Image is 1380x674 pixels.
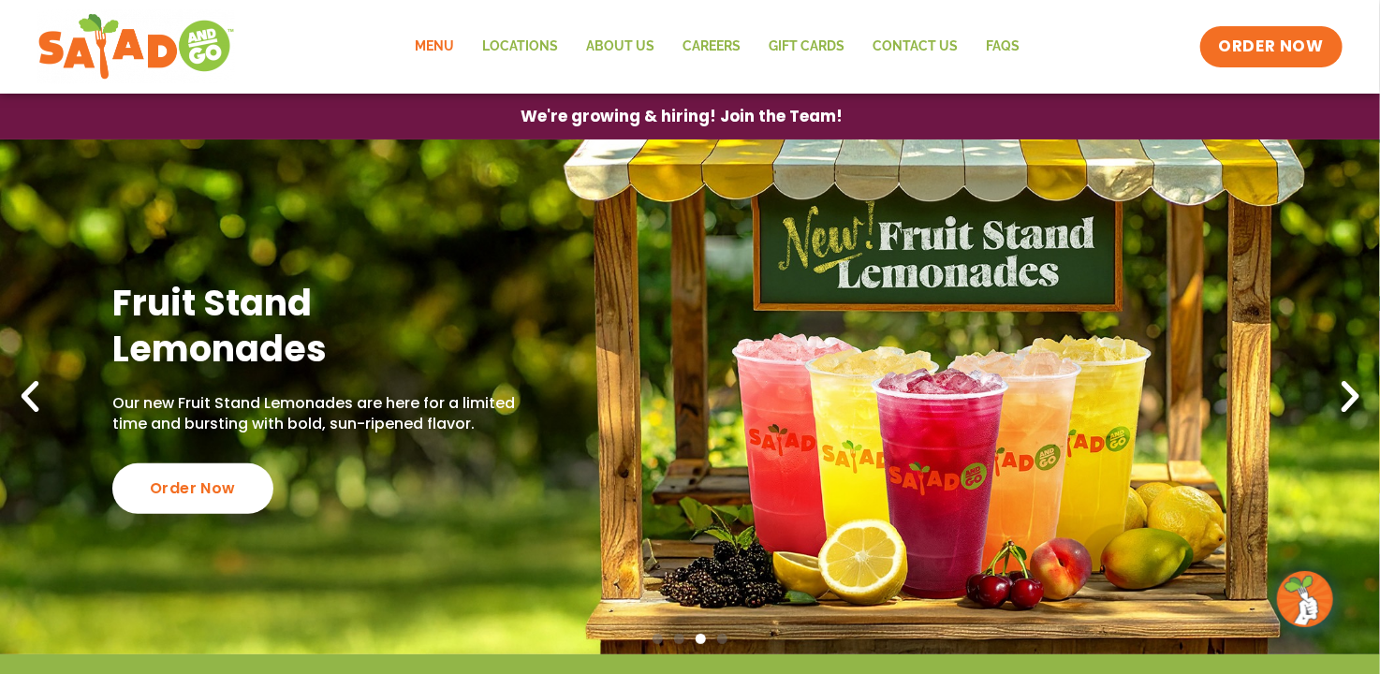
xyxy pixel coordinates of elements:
a: We're growing & hiring! Join the Team! [492,95,871,139]
a: GIFT CARDS [755,25,859,68]
span: Go to slide 3 [696,634,706,644]
span: We're growing & hiring! Join the Team! [521,109,843,125]
img: wpChatIcon [1279,573,1331,625]
div: Next slide [1329,376,1371,418]
a: About Us [572,25,668,68]
p: Our new Fruit Stand Lemonades are here for a limited time and bursting with bold, sun-ripened fla... [112,393,531,435]
img: new-SAG-logo-768×292 [37,9,235,84]
a: FAQs [972,25,1034,68]
a: Menu [401,25,468,68]
a: Careers [668,25,755,68]
a: Locations [468,25,572,68]
span: ORDER NOW [1219,36,1324,58]
span: Go to slide 1 [653,634,663,644]
nav: Menu [401,25,1034,68]
div: Previous slide [9,376,51,418]
div: Order Now [112,463,273,514]
span: Go to slide 4 [717,634,727,644]
h2: Fruit Stand Lemonades [112,280,531,373]
a: ORDER NOW [1200,26,1343,67]
span: Go to slide 2 [674,634,684,644]
a: Contact Us [859,25,972,68]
